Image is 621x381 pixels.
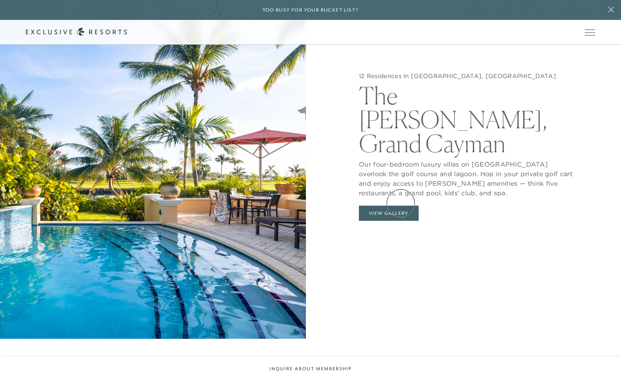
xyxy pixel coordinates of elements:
h2: The [PERSON_NAME], Grand Cayman [359,80,577,155]
p: Our four-bedroom luxury villas on [GEOGRAPHIC_DATA] overlook the golf course and lagoon. Hop in y... [359,155,577,198]
button: Open navigation [585,29,595,35]
h5: 12 Residences In [GEOGRAPHIC_DATA], [GEOGRAPHIC_DATA] [359,72,577,80]
iframe: Qualified Messenger [584,344,621,381]
button: View Gallery [359,206,419,221]
h6: Too busy for your bucket list? [263,6,359,14]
